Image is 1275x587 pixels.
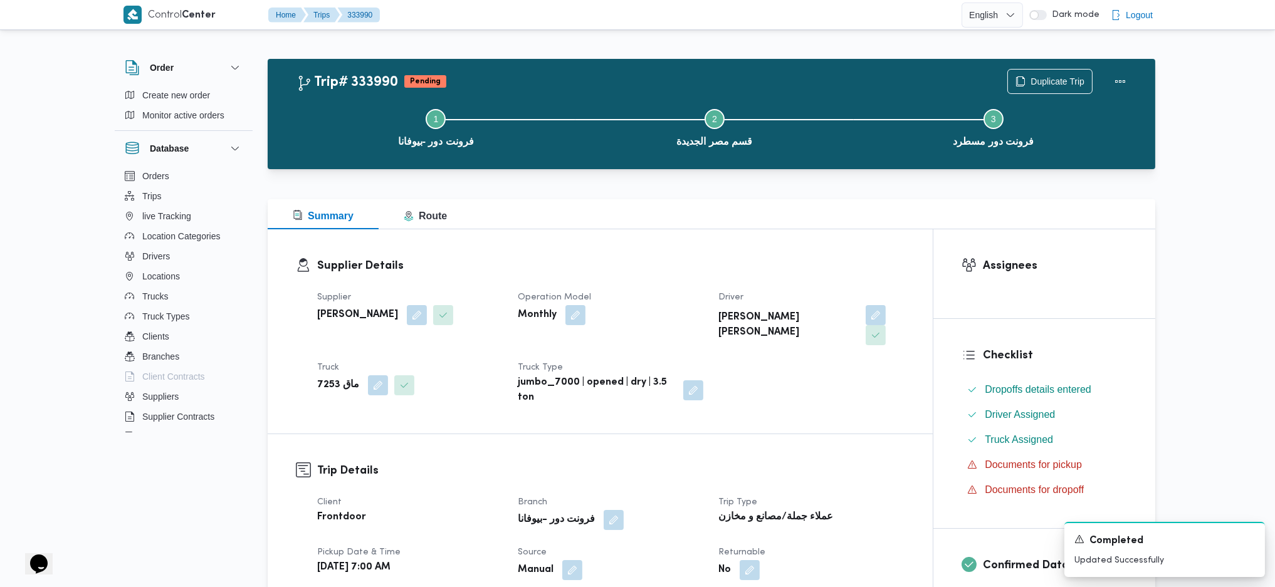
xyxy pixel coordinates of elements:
[718,563,731,578] b: No
[120,85,248,105] button: Create new order
[962,430,1127,450] button: Truck Assigned
[712,114,717,124] span: 2
[123,6,142,24] img: X8yXhbKr1z7QwAAAABJRU5ErkJggg==
[120,166,248,186] button: Orders
[142,249,170,264] span: Drivers
[1007,69,1093,94] button: Duplicate Trip
[1074,533,1255,549] div: Notification
[115,85,253,130] div: Order
[150,60,174,75] h3: Order
[120,346,248,366] button: Branches
[120,246,248,266] button: Drivers
[120,326,248,346] button: Clients
[317,257,905,274] h3: Supplier Details
[518,512,595,527] b: فرونت دور -بيوفانا
[953,134,1034,149] span: فرونت دور مسطرد
[518,498,547,506] span: Branch
[404,75,446,88] span: Pending
[120,427,248,447] button: Devices
[142,189,162,204] span: Trips
[120,266,248,286] button: Locations
[120,186,248,206] button: Trips
[1108,69,1133,94] button: Actions
[142,369,205,384] span: Client Contracts
[985,407,1055,422] span: Driver Assigned
[1074,554,1255,567] p: Updated Successfully
[303,8,340,23] button: Trips
[718,548,765,556] span: Returnable
[317,548,401,556] span: Pickup date & time
[317,462,905,479] h3: Trip Details
[142,209,191,224] span: live Tracking
[296,94,575,159] button: فرونت دور -بيوفانا
[518,375,674,405] b: jumbo_7000 | opened | dry | 3.5 ton
[854,94,1133,159] button: فرونت دور مسطرد
[125,60,243,75] button: Order
[962,380,1127,400] button: Dropoffs details entered
[1031,74,1084,89] span: Duplicate Trip
[962,455,1127,475] button: Documents for pickup
[120,407,248,427] button: Supplier Contracts
[1089,534,1143,549] span: Completed
[962,480,1127,500] button: Documents for dropoff
[115,166,253,437] div: Database
[120,206,248,226] button: live Tracking
[575,94,854,159] button: قسم مصر الجديدة
[317,510,366,525] b: Frontdoor
[518,308,557,323] b: Monthly
[985,434,1053,445] span: Truck Assigned
[985,382,1091,397] span: Dropoffs details entered
[142,88,210,103] span: Create new order
[293,210,354,221] span: Summary
[182,11,216,20] b: Center
[120,226,248,246] button: Location Categories
[317,293,351,301] span: Supplier
[518,563,554,578] b: Manual
[317,363,339,371] span: Truck
[296,75,398,91] h2: Trip# 333990
[983,347,1127,364] h3: Checklist
[433,114,438,124] span: 1
[985,459,1082,470] span: Documents for pickup
[142,349,179,364] span: Branches
[142,108,224,123] span: Monitor active orders
[985,484,1084,495] span: Documents for dropoff
[337,8,380,23] button: 333990
[150,141,189,156] h3: Database
[120,105,248,125] button: Monitor active orders
[120,286,248,306] button: Trucks
[718,510,833,525] b: عملاء جملة/مصانع و مخازن
[142,329,169,344] span: Clients
[317,308,398,323] b: [PERSON_NAME]
[142,389,179,404] span: Suppliers
[991,114,996,124] span: 3
[120,366,248,387] button: Client Contracts
[142,289,168,304] span: Trucks
[317,378,359,393] b: ماق 7253
[518,363,563,371] span: Truck Type
[518,293,591,301] span: Operation Model
[985,457,1082,472] span: Documents for pickup
[120,387,248,407] button: Suppliers
[1106,3,1158,28] button: Logout
[142,309,189,324] span: Truck Types
[142,269,180,284] span: Locations
[317,498,342,506] span: Client
[410,78,441,85] b: Pending
[985,384,1091,395] span: Dropoffs details entered
[518,548,547,556] span: Source
[718,498,757,506] span: Trip Type
[125,141,243,156] button: Database
[718,310,857,340] b: [PERSON_NAME] [PERSON_NAME]
[718,293,743,301] span: Driver
[268,8,306,23] button: Home
[120,306,248,326] button: Truck Types
[985,432,1053,447] span: Truck Assigned
[142,429,174,444] span: Devices
[142,409,214,424] span: Supplier Contracts
[398,134,474,149] span: فرونت دور -بيوفانا
[983,557,1127,574] h3: Confirmed Data
[677,134,753,149] span: قسم مصر الجديدة
[142,229,221,244] span: Location Categories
